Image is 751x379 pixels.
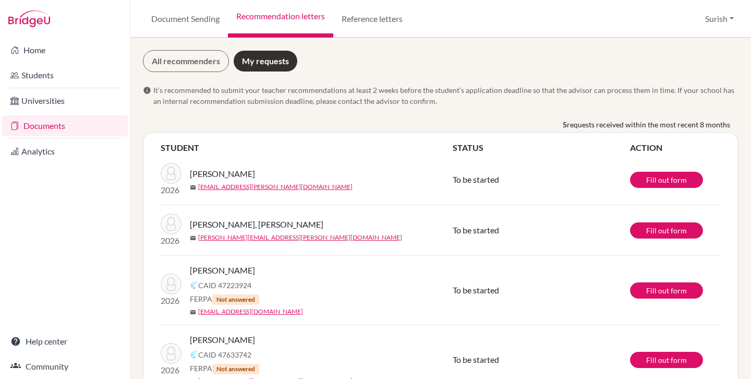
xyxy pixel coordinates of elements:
a: [EMAIL_ADDRESS][DOMAIN_NAME] [198,307,303,316]
span: requests received within the most recent 8 months [567,119,730,130]
th: ACTION [629,141,721,155]
img: Common App logo [190,281,198,289]
th: STATUS [452,141,629,155]
span: CAID 47633742 [198,349,251,360]
p: 2026 [161,234,181,247]
a: Fill out form [630,352,703,368]
span: Not answered [212,294,259,305]
a: Students [2,65,128,86]
span: Not answered [212,364,259,374]
span: FERPA [190,293,259,305]
a: Community [2,356,128,377]
img: Bridge-U [8,10,50,27]
span: It’s recommended to submit your teacher recommendations at least 2 weeks before the student’s app... [153,85,738,106]
span: To be started [453,285,499,295]
span: mail [190,235,196,241]
button: Surish [700,9,738,29]
th: STUDENT [160,141,452,155]
span: To be started [453,174,499,184]
span: [PERSON_NAME] [190,168,255,180]
span: [PERSON_NAME] [190,264,255,277]
a: All recommenders [143,50,229,72]
span: FERPA [190,363,259,374]
span: info [143,86,151,94]
a: [PERSON_NAME][EMAIL_ADDRESS][PERSON_NAME][DOMAIN_NAME] [198,233,402,242]
span: To be started [453,354,499,364]
span: [PERSON_NAME], [PERSON_NAME] [190,218,323,231]
a: Fill out form [630,172,703,188]
img: Smith, Rhianna [161,163,181,184]
a: Universities [2,90,128,111]
span: mail [190,309,196,315]
a: Help center [2,331,128,352]
a: Home [2,40,128,61]
p: 2026 [161,364,181,376]
img: Common App logo [190,350,198,359]
a: Fill out form [630,222,703,239]
span: [PERSON_NAME] [190,334,255,346]
a: Documents [2,115,128,136]
a: My requests [233,50,298,72]
span: CAID 47223924 [198,280,251,291]
a: Fill out form [630,282,703,299]
a: Analytics [2,141,128,162]
span: To be started [453,225,499,235]
img: Joseph, Ashton [161,343,181,364]
p: 2026 [161,294,181,307]
span: mail [190,184,196,191]
p: 2026 [161,184,181,196]
b: 5 [563,119,567,130]
img: Carey, Jackson [161,214,181,234]
a: [EMAIL_ADDRESS][PERSON_NAME][DOMAIN_NAME] [198,182,353,192]
img: Bethell, Camryn [161,274,181,294]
